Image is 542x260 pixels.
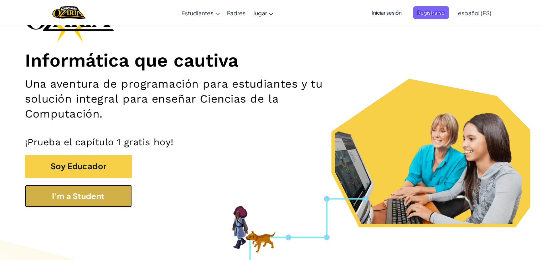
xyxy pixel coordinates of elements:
[223,3,249,22] a: Padres
[454,3,495,22] a: español (ES)
[25,49,517,71] h1: Informática que cautiva
[25,77,355,122] h2: Una aventura de programación para estudiantes y tu solución integral para enseñar Ciencias de la ...
[367,6,406,19] button: Iniciar sesión
[25,185,132,207] button: I'm a Student
[52,5,86,20] a: Ozaria by CodeCombat logo
[249,3,277,22] a: Jugar
[253,9,267,17] span: Jugar
[181,9,213,17] span: Estudiantes
[458,9,491,17] span: español (ES)
[25,136,517,148] p: ¡Prueba el capítulo 1 gratis hoy!
[25,155,132,177] button: Soy Educador
[52,5,86,20] img: Home
[413,6,449,19] button: Registrarse
[178,3,223,22] a: Estudiantes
